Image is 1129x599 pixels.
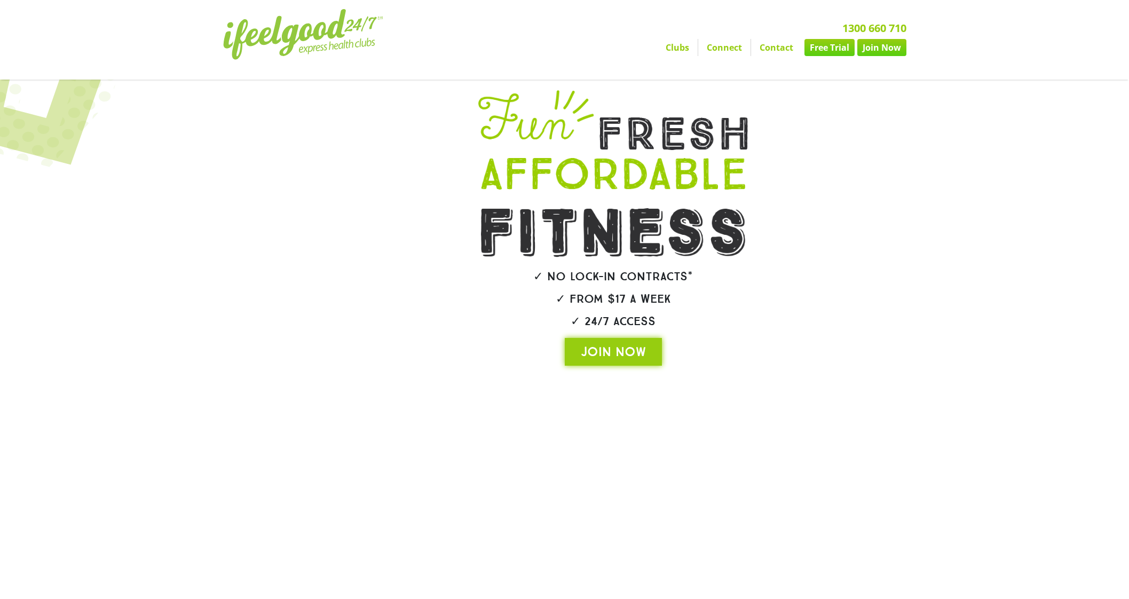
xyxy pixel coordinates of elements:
[581,343,646,360] span: JOIN NOW
[448,316,778,327] h2: ✓ 24/7 Access
[751,39,802,56] a: Contact
[565,338,662,366] a: JOIN NOW
[448,271,778,282] h2: ✓ No lock-in contracts*
[804,39,855,56] a: Free Trial
[657,39,698,56] a: Clubs
[448,293,778,305] h2: ✓ From $17 a week
[842,21,906,35] a: 1300 660 710
[698,39,751,56] a: Connect
[466,39,906,56] nav: Menu
[857,39,906,56] a: Join Now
